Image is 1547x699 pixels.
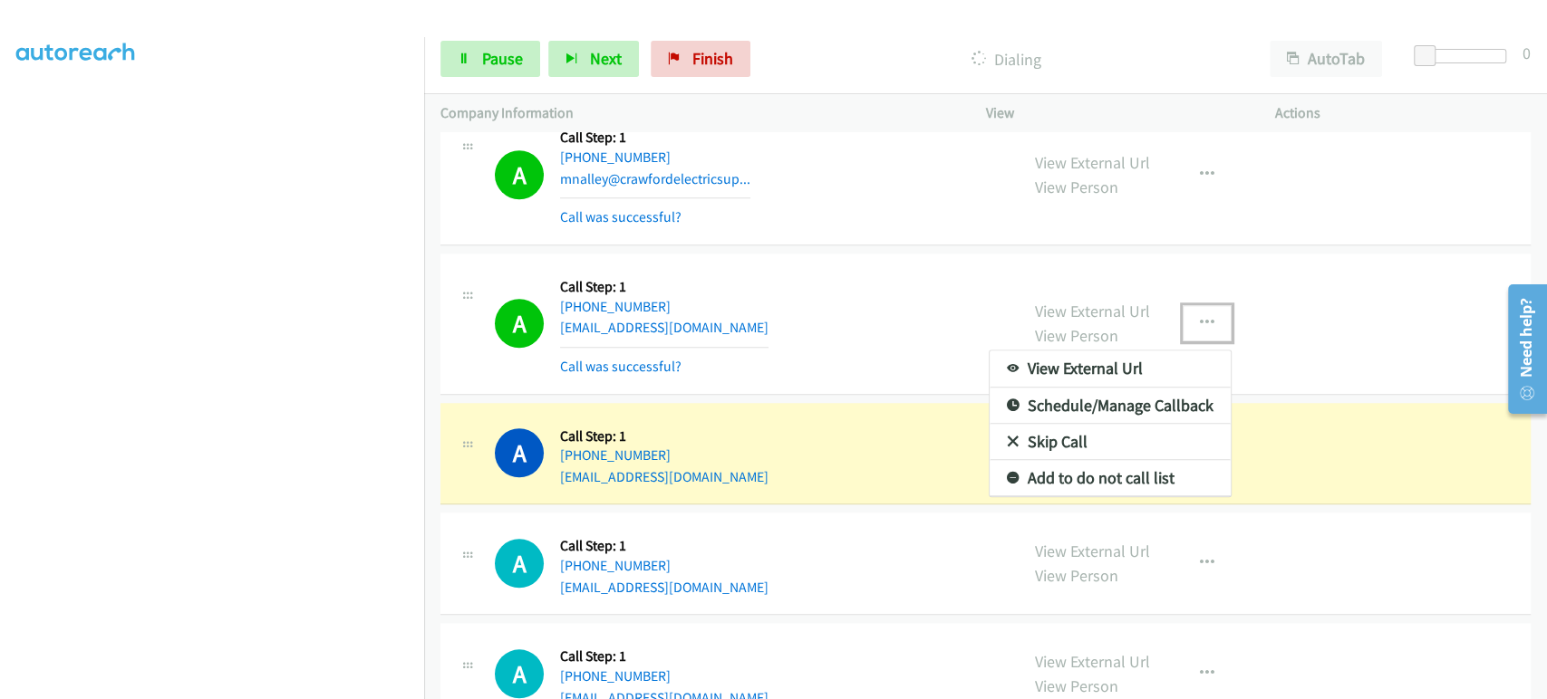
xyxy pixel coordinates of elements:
a: Add to do not call list [990,460,1231,496]
a: Schedule/Manage Callback [990,388,1231,424]
a: Skip Call [990,424,1231,460]
div: The call is yet to be attempted [495,539,544,588]
iframe: Resource Center [1495,277,1547,421]
h1: A [495,649,544,698]
a: View External Url [990,350,1231,387]
h1: A [495,428,544,477]
div: The call is yet to be attempted [495,649,544,698]
h1: A [495,539,544,588]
